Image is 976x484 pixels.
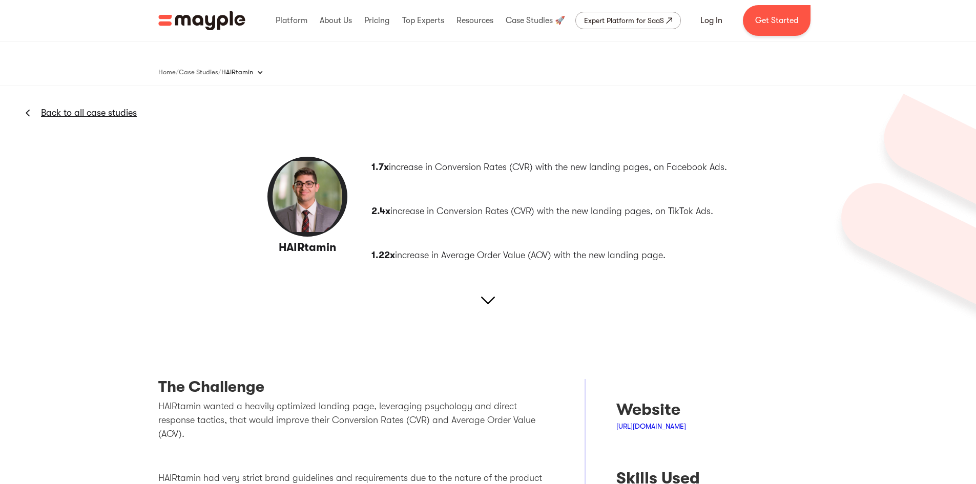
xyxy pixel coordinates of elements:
a: Expert Platform for SaaS [575,12,681,29]
a: [URL][DOMAIN_NAME] [616,422,686,430]
div: Pricing [362,4,392,37]
a: Case Studies [179,66,218,78]
a: Back to all case studies [41,107,137,119]
img: 627a1993d5cd4f4e4d063358_Group%206190.png [829,94,976,330]
p: increase in Conversion Rates (CVR) with the new landing pages, on TikTok Ads. [371,204,727,218]
p: HAIRtamin wanted a heavily optimized landing page, leveraging psychology and direct response tact... [158,399,554,441]
h3: The Challenge [158,379,554,399]
div: Resources [454,4,496,37]
strong: 1.22x [371,250,395,260]
p: increase in Conversion Rates (CVR) with the new landing pages, on Facebook Ads. [371,160,727,174]
strong: 1.7x [371,162,389,172]
p: increase in Average Order Value (AOV) with the new landing page. [371,248,727,262]
div: Website [616,399,700,420]
div: About Us [317,4,355,37]
div: / [218,67,221,77]
div: HAIRtamin [221,67,253,77]
strong: 2.4x [371,206,390,216]
a: Home [158,66,176,78]
img: Mayple logo [158,11,245,30]
img: HAIRtamin [266,156,348,238]
div: HAIRtamin [221,62,274,82]
div: Expert Platform for SaaS [584,14,664,27]
div: Top Experts [400,4,447,37]
a: Log In [688,8,735,33]
div: Platform [273,4,310,37]
h3: HAIRtamin [249,240,365,255]
a: Get Started [743,5,811,36]
a: home [158,11,245,30]
div: / [176,67,179,77]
